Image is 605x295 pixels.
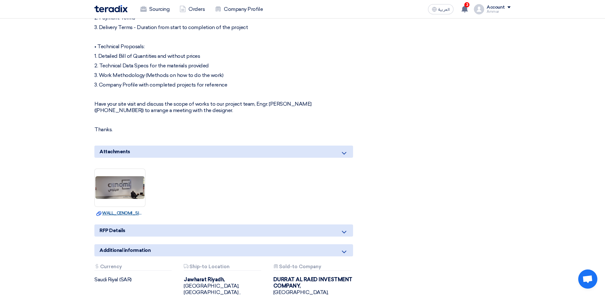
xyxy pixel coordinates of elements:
[474,4,484,14] img: profile_test.png
[428,4,454,14] button: العربية
[94,53,353,59] p: 1. Detailed Bill of Quantities and without prices
[135,2,174,16] a: Sourcing
[100,247,151,254] span: Additional information
[94,276,174,283] div: Saudi Riyal (SAR)
[578,269,597,289] a: Open chat
[100,227,125,234] span: RFP Details
[95,176,145,200] img: WALL_CENOMI_SIGNAGE_LOGO_SAMPLE_1756393055823.jpg
[184,264,261,271] div: Ship-to Location
[487,5,505,10] div: Account
[94,126,353,133] p: Thanks.
[94,24,353,31] p: 3. Delivery Terms - Duration from start to completion of the project
[94,264,172,271] div: Currency
[94,43,353,50] p: • Technical Proposals:
[94,5,128,12] img: Teradix logo
[174,2,210,16] a: Orders
[100,148,130,155] span: Attachments
[94,72,353,79] p: 3. Work Methodology (Methods on how to do the work)
[273,264,350,271] div: Sold-to Company
[94,101,353,114] p: Have your site visit and discuss the scope of works to our project team, Engr. [PERSON_NAME] ([PH...
[94,82,353,88] p: 3. Company Profile with completed projects for reference
[464,2,469,7] span: 3
[273,276,352,289] b: DURRAT AL RAED INVESTMENT COMPANY,
[96,210,144,216] a: WALL_CENOMI_SIGNAGE_LOGO_SAMPLE.jpg
[210,2,268,16] a: Company Profile
[438,7,450,12] span: العربية
[94,63,353,69] p: 2. Technical Data Specs for the materials provided
[487,10,511,13] div: Ammar
[184,276,225,283] b: Jawharat Riyadh,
